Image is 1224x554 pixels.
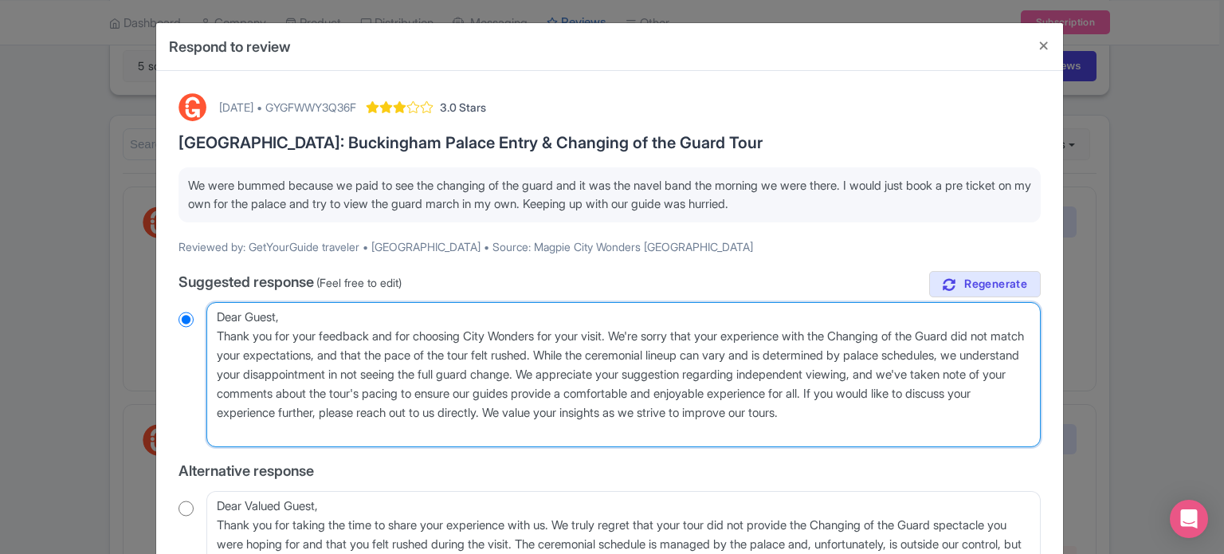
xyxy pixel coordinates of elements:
div: [DATE] • GYGFWWY3Q36F [219,99,356,116]
button: Close [1025,23,1063,69]
p: Reviewed by: GetYourGuide traveler • [GEOGRAPHIC_DATA] • Source: Magpie City Wonders [GEOGRAPHIC_... [178,238,1041,255]
span: Alternative response [178,462,314,479]
div: Open Intercom Messenger [1170,500,1208,538]
h4: Respond to review [169,36,291,57]
textarea: Dear Guest, Thank you for your feedback and for choosing City Wonders for your visit. We're sorry... [206,302,1041,447]
span: 3.0 Stars [440,99,486,116]
span: (Feel free to edit) [316,276,402,289]
span: Regenerate [964,277,1027,292]
span: Suggested response [178,273,314,290]
a: Regenerate [929,271,1041,297]
p: We were bummed because we paid to see the changing of the guard and it was the navel band the mor... [188,177,1031,213]
h3: [GEOGRAPHIC_DATA]: Buckingham Palace Entry & Changing of the Guard Tour [178,134,1041,151]
img: GetYourGuide Logo [178,93,206,121]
